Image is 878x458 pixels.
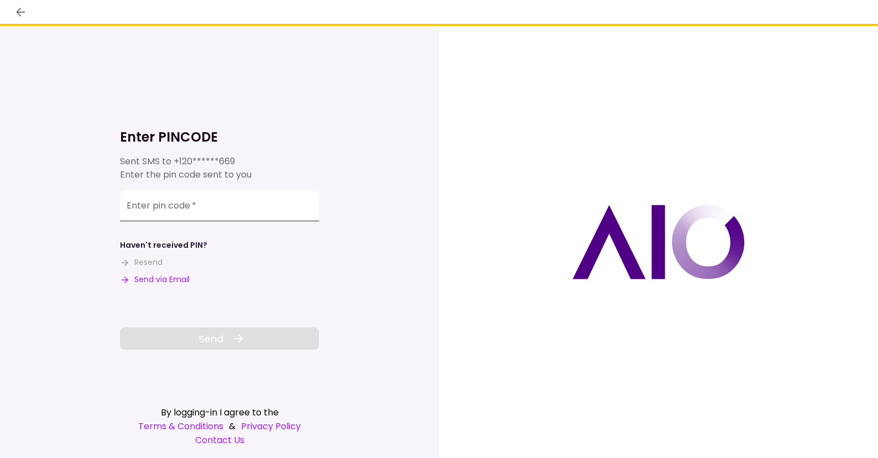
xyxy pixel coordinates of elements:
[138,419,223,433] a: Terms & Conditions
[241,419,301,433] a: Privacy Policy
[120,257,163,268] button: Resend
[120,274,190,285] button: Send via Email
[120,433,319,447] a: Contact Us
[198,331,223,346] span: Send
[120,128,319,146] h1: Enter PINCODE
[120,327,319,350] button: Send
[120,405,319,419] div: By logging-in I agree to the
[11,3,30,22] button: back
[120,240,207,251] div: Haven't received PIN?
[572,205,745,279] img: AIO logo
[120,419,319,433] div: &
[120,155,319,181] div: Sent SMS to Enter the pin code sent to you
